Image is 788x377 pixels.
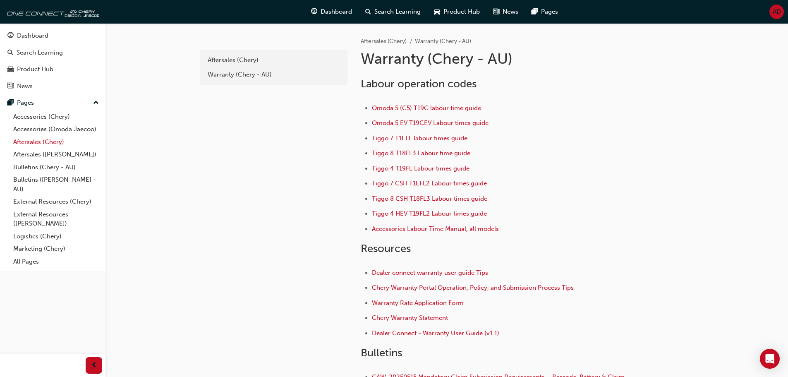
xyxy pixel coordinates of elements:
span: Bulletins [361,346,402,359]
div: Dashboard [17,31,48,41]
span: Pages [541,7,558,17]
a: Bulletins ([PERSON_NAME] - AU) [10,173,102,195]
a: Tiggo 4 HEV T19FL2 Labour times guide [372,210,487,217]
a: Dashboard [3,28,102,43]
img: oneconnect [4,3,99,20]
span: guage-icon [311,7,317,17]
span: News [503,7,518,17]
a: Chery Warranty Portal Operation, Policy, and Submission Process Tips [372,284,574,291]
span: guage-icon [7,32,14,40]
a: Warranty Rate Application Form [372,299,464,307]
span: pages-icon [532,7,538,17]
a: Tiggo 8 T18FL3 Labour time guide [372,149,470,157]
a: Chery Warranty Statement [372,314,448,322]
span: search-icon [365,7,371,17]
div: Aftersales (Chery) [208,55,340,65]
button: DashboardSearch LearningProduct HubNews [3,26,102,95]
a: Dealer Connect - Warranty User Guide (v1.1) [372,329,499,337]
a: Tiggo 8 CSH T18FL3 Labour times guide [372,195,487,202]
span: Labour operation codes [361,77,477,90]
a: news-iconNews [486,3,525,20]
a: Aftersales (Chery) [361,38,407,45]
div: News [17,82,33,91]
a: Search Learning [3,45,102,60]
span: Search Learning [374,7,421,17]
a: Tiggo 7 CSH T1EFL2 Labour times guide [372,180,487,187]
a: Bulletins (Chery - AU) [10,161,102,174]
div: Open Intercom Messenger [760,349,780,369]
a: Aftersales ([PERSON_NAME]) [10,148,102,161]
button: AD [769,5,784,19]
a: Marketing (Chery) [10,243,102,255]
a: pages-iconPages [525,3,565,20]
a: All Pages [10,255,102,268]
a: Tiggo 7 T1EFL labour times guide [372,134,467,142]
div: Warranty (Chery - AU) [208,70,340,79]
span: search-icon [7,49,13,57]
a: Warranty (Chery - AU) [204,67,344,82]
span: news-icon [7,83,14,90]
span: Resources [361,242,411,255]
span: pages-icon [7,99,14,107]
a: Accessories (Omoda Jaecoo) [10,123,102,136]
a: Omoda 5 (C5) T19C labour time guide [372,104,481,112]
a: Product Hub [3,62,102,77]
a: External Resources (Chery) [10,195,102,208]
a: Aftersales (Chery) [204,53,344,67]
div: Product Hub [17,65,53,74]
a: Tiggo 4 T19FL Labour times guide [372,165,469,172]
span: prev-icon [91,360,97,371]
li: Warranty (Chery - AU) [415,37,471,46]
button: Pages [3,95,102,110]
h1: Warranty (Chery - AU) [361,50,632,68]
span: Dashboard [321,7,352,17]
a: guage-iconDashboard [304,3,359,20]
a: Accessories (Chery) [10,110,102,123]
a: car-iconProduct Hub [427,3,486,20]
a: Aftersales (Chery) [10,136,102,149]
span: car-icon [7,66,14,73]
div: Search Learning [17,48,63,58]
a: search-iconSearch Learning [359,3,427,20]
span: AD [773,7,781,17]
a: Dealer connect warranty user guide Tips [372,269,488,276]
span: car-icon [434,7,440,17]
a: Omoda 5 EV T19CEV Labour times guide [372,119,489,127]
span: Product Hub [443,7,480,17]
a: Logistics (Chery) [10,230,102,243]
a: News [3,79,102,94]
span: news-icon [493,7,499,17]
div: Pages [17,98,34,108]
span: up-icon [93,98,99,108]
a: Accessories Labour Time Manual, all models [372,225,499,233]
a: External Resources ([PERSON_NAME]) [10,208,102,230]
